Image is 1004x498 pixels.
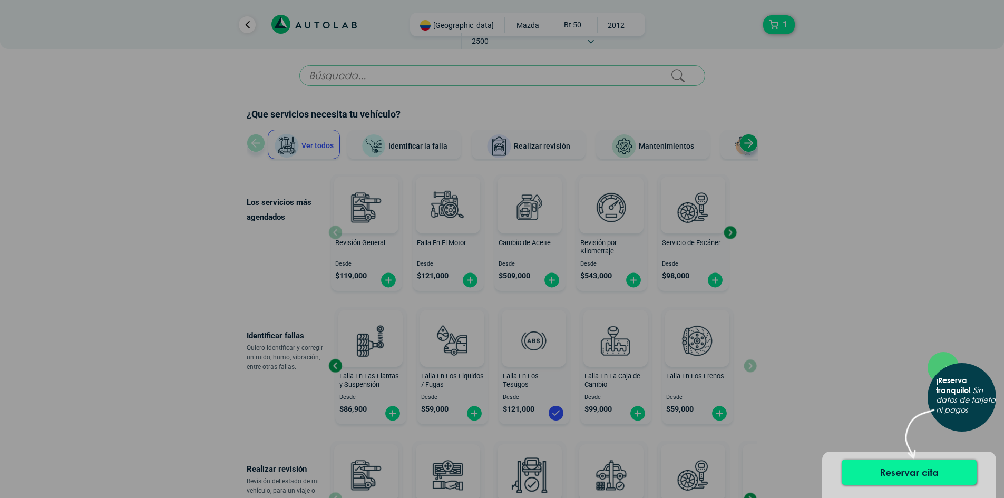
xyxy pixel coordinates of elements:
[905,408,935,468] img: flecha.png
[936,352,960,382] button: Close
[936,376,971,395] b: ¡Reserva tranquilo!
[936,385,996,415] i: Sin datos de tarjeta ni pagos
[944,359,951,374] span: ×
[842,460,977,485] button: Reservar cita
